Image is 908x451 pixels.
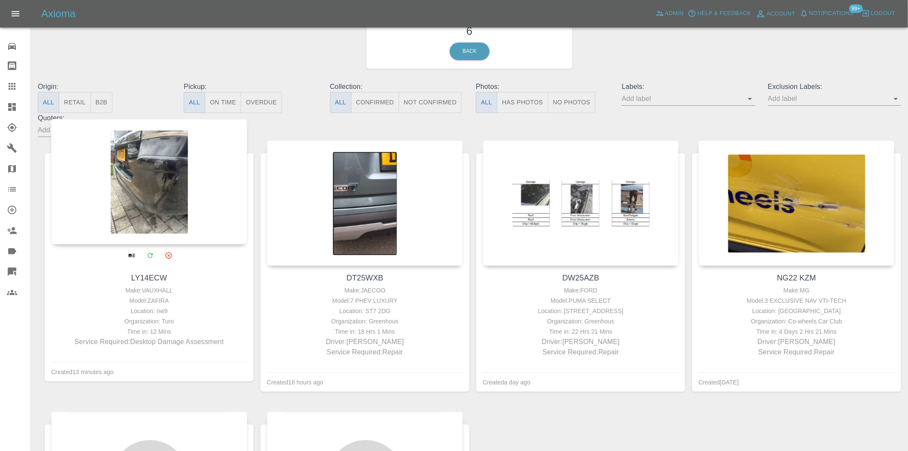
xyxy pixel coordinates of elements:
button: Retail [59,92,91,113]
div: Model: PUMA SELECT [485,296,677,306]
input: Add quoter [38,123,158,137]
span: Account [767,9,796,19]
a: LY14ECW [131,274,167,282]
input: Add label [768,92,888,105]
p: Quoters: [38,113,171,123]
button: Not Confirmed [399,92,462,113]
button: All [330,92,351,113]
button: Open drawer [5,3,26,24]
p: Labels: [622,82,755,92]
button: All [38,92,59,113]
div: Time in: 12 Mins [53,326,245,337]
div: Make: JAECOO [269,285,461,296]
h5: Axioma [41,7,76,21]
p: Service Required: Repair [269,347,461,357]
p: Driver: [PERSON_NAME] [485,337,677,347]
div: Created 18 hours ago [267,377,324,387]
a: Admin [654,7,686,20]
button: All [476,92,497,113]
div: Model: 3 EXCLUSIVE NAV VTI-TECH [701,296,893,306]
p: Photos: [476,82,609,92]
div: Model: 7 PHEV LUXURY [269,296,461,306]
div: Created 13 minutes ago [51,367,114,377]
button: Help & Feedback [686,7,753,20]
button: Logout [860,7,898,20]
div: Created [DATE] [699,377,739,387]
input: Add label [622,92,742,105]
button: No Photos [548,92,596,113]
button: B2B [91,92,113,113]
button: Confirmed [351,92,399,113]
p: Service Required: Repair [485,347,677,357]
div: Organization: Greenhous [485,316,677,326]
span: Help & Feedback [697,9,751,18]
span: Logout [871,9,896,18]
button: All [184,92,205,113]
span: Notifications [809,9,854,18]
button: Has Photos [497,92,548,113]
div: Make: MG [701,285,893,296]
div: Time in: 4 Days 2 Hrs 21 Mins [701,326,893,337]
div: Organization: Turo [53,316,245,326]
p: Pickup: [184,82,317,92]
div: Time in: 22 Hrs 21 Mins [485,326,677,337]
div: Location: nw9 [53,306,245,316]
p: Driver: [PERSON_NAME] [701,337,893,347]
a: Modify [141,247,159,264]
div: Location: [GEOGRAPHIC_DATA] [701,306,893,316]
button: On Time [205,92,241,113]
a: View [123,247,140,264]
p: Exclusion Labels: [768,82,901,92]
span: 99+ [849,4,863,13]
div: Location: ST7 2DG [269,306,461,316]
div: Model: ZAFIRA [53,296,245,306]
a: Account [754,7,798,21]
div: Make: FORD [485,285,677,296]
div: Organization: Co-wheels Car Club [701,316,893,326]
a: NG22 KZM [777,274,816,282]
p: Service Required: Repair [701,347,893,357]
a: DT25WXB [347,274,384,282]
button: Open [890,93,902,105]
a: DW25AZB [563,274,599,282]
div: Organization: Greenhous [269,316,461,326]
p: Origin: [38,82,171,92]
button: Notifications [798,7,856,20]
p: Driver: [PERSON_NAME] [269,337,461,347]
h3: 6 [373,23,566,39]
p: Service Required: Desktop Damage Assessment [53,337,245,347]
p: Collection: [330,82,463,92]
button: Overdue [241,92,282,113]
button: Archive [160,247,177,264]
a: Back [450,43,490,60]
div: Created a day ago [483,377,530,387]
div: Location: [STREET_ADDRESS] [485,306,677,316]
div: Time in: 18 Hrs 1 Mins [269,326,461,337]
div: Make: VAUXHALL [53,285,245,296]
button: Open [744,93,756,105]
span: Admin [665,9,684,18]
